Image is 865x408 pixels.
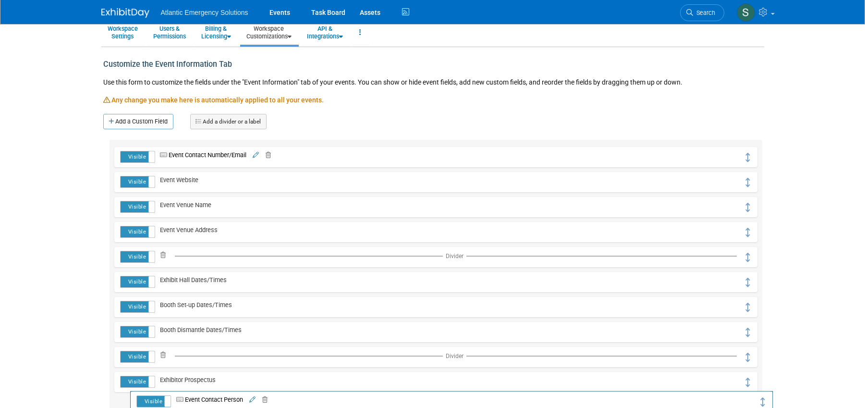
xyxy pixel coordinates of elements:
td: Divider [443,351,466,359]
i: Click and drag to move field [744,228,752,237]
span: Exhibit Hall Dates/Times [155,276,227,284]
div: Use this form to customize the fields under the "Event Information" tab of your events. You can s... [103,75,762,95]
label: Visible [121,251,154,262]
label: Visible [121,151,154,162]
img: ExhibitDay [101,8,149,18]
span: Event Venue Name [155,201,211,209]
span: Event Contact Number/Email [155,151,246,159]
span: Event Venue Address [155,226,218,234]
i: Click and drag to move field [744,178,752,187]
label: Visible [121,301,154,312]
span: Exhibitor Prospectus [155,376,216,383]
a: Edit field [248,396,256,403]
i: Click and drag to move field [744,303,752,312]
i: Click and drag to move field [744,328,752,337]
a: WorkspaceCustomizations [240,21,298,44]
label: Visible [121,201,154,212]
img: Stephanie Hood [737,3,755,22]
span: Booth Set-up Dates/Times [155,301,232,309]
a: WorkspaceSettings [101,21,144,44]
a: Search [680,4,724,21]
div: Customize the Event Information Tab [103,54,369,75]
a: Add a Custom Field [103,114,173,129]
label: Visible [121,276,154,287]
div: Any change you make here is automatically applied to all your events. [103,95,762,114]
i: Custom Text Field [160,152,169,159]
label: Visible [121,351,154,362]
label: Visible [121,326,154,337]
i: Click and drag to move field [744,378,752,387]
i: Click and drag to move field [744,278,752,287]
i: Click and drag to move field [744,253,752,262]
span: Atlantic Emergency Solutions [161,9,248,16]
span: Booth Dismantle Dates/Times [155,326,242,334]
td: Divider [443,251,466,259]
span: Event Website [155,176,198,184]
a: Billing &Licensing [195,21,237,44]
a: Users &Permissions [147,21,192,44]
a: Add a divider or a label [190,114,267,129]
label: Visible [121,376,154,387]
a: Delete field [155,251,166,259]
i: Click and drag to move field [759,397,767,407]
a: Delete field [155,351,166,359]
i: Click and drag to move field [744,203,752,212]
label: Visible [137,396,171,407]
a: API &Integrations [301,21,349,44]
i: Click and drag to move field [744,153,752,162]
a: Delete field [257,396,268,403]
label: Visible [121,226,154,237]
a: Delete field [260,151,271,159]
span: Search [693,9,715,16]
span: Event Contact Person [171,396,243,403]
i: Custom Text Field [176,397,185,403]
a: Edit field [251,151,259,159]
i: Click and drag to move field [744,353,752,362]
label: Visible [121,176,154,187]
